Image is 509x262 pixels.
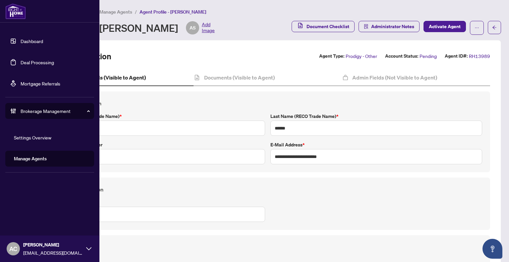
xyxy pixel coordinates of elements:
[21,59,54,65] a: Deal Processing
[9,244,17,253] span: AC
[371,21,414,32] span: Administrator Notes
[5,3,26,19] img: logo
[270,141,482,148] label: E-mail Address
[53,185,482,193] h4: Personal Information
[445,52,468,60] label: Agent ID#:
[23,249,83,256] span: [EMAIL_ADDRESS][DOMAIN_NAME]
[364,24,368,29] span: solution
[469,52,490,60] span: RH13989
[420,52,437,60] span: Pending
[292,21,355,32] button: Document Checklist
[21,80,60,86] a: Mortgage Referrals
[270,113,482,120] label: Last Name (RECO Trade Name)
[359,21,420,32] button: Administrator Notes
[53,99,482,107] h4: Contact Information
[190,24,196,31] span: AS
[21,38,43,44] a: Dashboard
[346,52,377,60] span: Prodigy - Other
[53,141,265,148] label: Primary Phone Number
[53,199,265,206] label: Sin #
[204,74,275,81] h4: Documents (Visible to Agent)
[424,21,466,32] button: Activate Agent
[99,9,132,15] span: Manage Agents
[34,21,215,34] div: Agent Profile - [PERSON_NAME]
[55,74,146,81] h4: Agent Profile Fields (Visible to Agent)
[53,113,265,120] label: First Name (RECO Trade Name)
[307,21,349,32] span: Document Checklist
[135,8,137,16] li: /
[319,52,344,60] label: Agent Type:
[352,74,437,81] h4: Admin Fields (Not Visible to Agent)
[23,241,83,248] span: [PERSON_NAME]
[202,21,215,34] span: Add Image
[429,21,461,32] span: Activate Agent
[385,52,418,60] label: Account Status:
[475,26,479,30] span: ellipsis
[53,243,482,251] h4: Joining Profile
[14,156,47,162] a: Manage Agents
[492,25,497,30] span: arrow-left
[21,107,89,115] span: Brokerage Management
[482,239,502,259] button: Open asap
[140,9,206,15] span: Agent Profile - [PERSON_NAME]
[14,134,51,140] a: Settings Overview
